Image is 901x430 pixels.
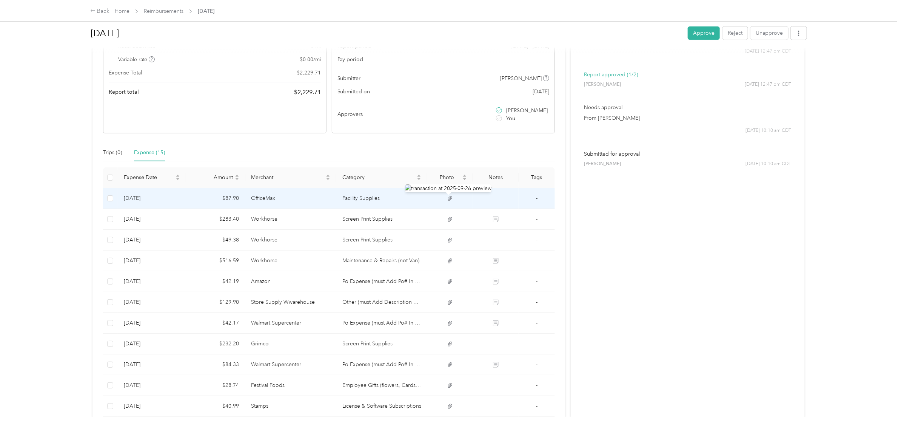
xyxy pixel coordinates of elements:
[186,375,245,396] td: $28.74
[336,354,427,375] td: Po Expense (must Add Po# In Notes, If Known)
[245,167,336,188] th: Merchant
[186,271,245,292] td: $42.19
[118,188,186,209] td: 9-26-2025
[336,313,427,334] td: Po Expense (must Add Po# In Notes, If Known)
[536,257,538,264] span: -
[245,209,336,230] td: Workhorse
[536,403,538,409] span: -
[245,313,336,334] td: Walmart Supercenter
[245,396,336,417] td: Stamps
[536,195,538,201] span: -
[118,230,186,251] td: 9-25-2025
[186,313,245,334] td: $42.17
[336,230,427,251] td: Screen Print Supplies
[462,177,467,181] span: caret-down
[124,174,174,181] span: Expense Date
[251,174,324,181] span: Merchant
[506,114,515,122] span: You
[245,354,336,375] td: Walmart Supercenter
[584,71,792,79] p: Report approved (1/2)
[134,148,165,157] div: Expense (15)
[519,251,555,271] td: -
[584,150,792,158] p: Submitted for approval
[536,299,538,305] span: -
[506,107,548,114] span: [PERSON_NAME]
[176,173,180,178] span: caret-up
[109,88,139,96] span: Report total
[536,237,538,243] span: -
[176,177,180,181] span: caret-down
[326,173,330,178] span: caret-up
[186,396,245,417] td: $40.99
[118,396,186,417] td: 9-11-2025
[192,174,233,181] span: Amount
[417,173,421,178] span: caret-up
[198,7,214,15] span: [DATE]
[300,56,321,63] span: $ 0.00 / mi
[519,230,555,251] td: -
[519,209,555,230] td: -
[688,26,720,40] button: Approve
[722,26,748,40] button: Reject
[405,184,491,192] img: transaction at 2025-09-26 preview
[245,375,336,396] td: Festival Foods
[519,334,555,354] td: -
[235,173,239,178] span: caret-up
[427,167,473,188] th: Photo
[500,74,542,82] span: [PERSON_NAME]
[750,26,788,40] button: Unapprove
[337,56,363,63] span: Pay period
[859,388,901,430] iframe: Everlance-gr Chat Button Frame
[417,177,421,181] span: caret-down
[336,188,427,209] td: Facility Supplies
[118,354,186,375] td: 9-12-2025
[536,278,538,285] span: -
[584,81,621,88] span: [PERSON_NAME]
[336,271,427,292] td: Po Expense (must Add Po# In Notes, If Known)
[337,110,363,118] span: Approvers
[584,161,621,167] span: [PERSON_NAME]
[746,127,792,134] span: [DATE] 10:10 am CDT
[118,313,186,334] td: 9-19-2025
[186,354,245,375] td: $84.33
[519,354,555,375] td: -
[186,334,245,354] td: $232.20
[186,209,245,230] td: $283.40
[118,292,186,313] td: 9-19-2025
[536,340,538,347] span: -
[186,188,245,209] td: $87.90
[115,8,129,14] a: Home
[336,375,427,396] td: Employee Gifts (flowers, Cards, Goodies, Etc)
[245,188,336,209] td: OfficeMax
[473,167,519,188] th: Notes
[118,167,186,188] th: Expense Date
[186,230,245,251] td: $49.38
[103,148,122,157] div: Trips (0)
[536,382,538,388] span: -
[462,173,467,178] span: caret-up
[245,292,336,313] td: Store Supply Wwarehouse
[336,209,427,230] td: Screen Print Supplies
[186,167,245,188] th: Amount
[144,8,183,14] a: Reimbursements
[336,292,427,313] td: Other (must Add Description Of Expense In Notes)
[536,361,538,368] span: -
[746,161,792,167] span: [DATE] 10:10 am CDT
[433,174,461,181] span: Photo
[186,292,245,313] td: $129.90
[337,88,370,96] span: Submitted on
[326,177,330,181] span: caret-down
[336,167,427,188] th: Category
[533,88,549,96] span: [DATE]
[118,334,186,354] td: 9-16-2025
[745,81,792,88] span: [DATE] 12:47 pm CDT
[536,216,538,222] span: -
[118,375,186,396] td: 9-12-2025
[519,271,555,292] td: -
[519,375,555,396] td: -
[118,271,186,292] td: 9-19-2025
[245,251,336,271] td: Workhorse
[336,396,427,417] td: License & Software Subscriptions
[519,313,555,334] td: -
[90,7,110,16] div: Back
